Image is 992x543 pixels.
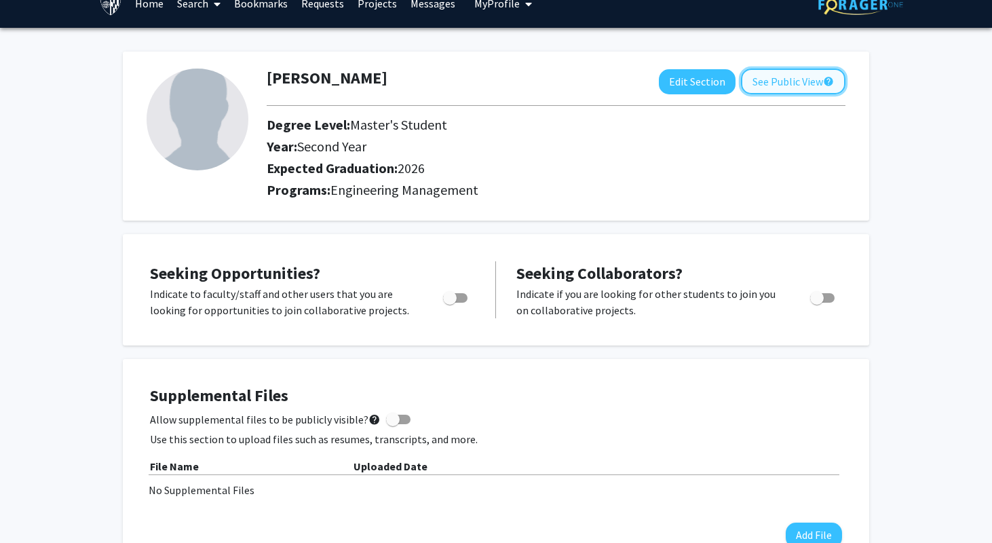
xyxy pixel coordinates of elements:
h2: Expected Graduation: [267,160,746,176]
span: Seeking Collaborators? [516,263,683,284]
div: Toggle [805,286,842,306]
span: Second Year [297,138,366,155]
mat-icon: help [368,411,381,428]
b: Uploaded Date [354,460,427,473]
h4: Supplemental Files [150,386,842,406]
h2: Year: [267,138,746,155]
button: See Public View [741,69,845,94]
span: Seeking Opportunities? [150,263,320,284]
mat-icon: help [823,73,834,90]
h2: Degree Level: [267,117,746,133]
iframe: Chat [10,482,58,533]
b: File Name [150,460,199,473]
h2: Programs: [267,182,845,198]
button: Edit Section [659,69,736,94]
span: Engineering Management [330,181,478,198]
img: Profile Picture [147,69,248,170]
p: Indicate to faculty/staff and other users that you are looking for opportunities to join collabor... [150,286,417,318]
span: Allow supplemental files to be publicly visible? [150,411,381,428]
div: Toggle [438,286,475,306]
span: Master's Student [350,116,447,133]
span: 2026 [398,160,425,176]
h1: [PERSON_NAME] [267,69,387,88]
p: Use this section to upload files such as resumes, transcripts, and more. [150,431,842,447]
p: Indicate if you are looking for other students to join you on collaborative projects. [516,286,784,318]
div: No Supplemental Files [149,482,843,498]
